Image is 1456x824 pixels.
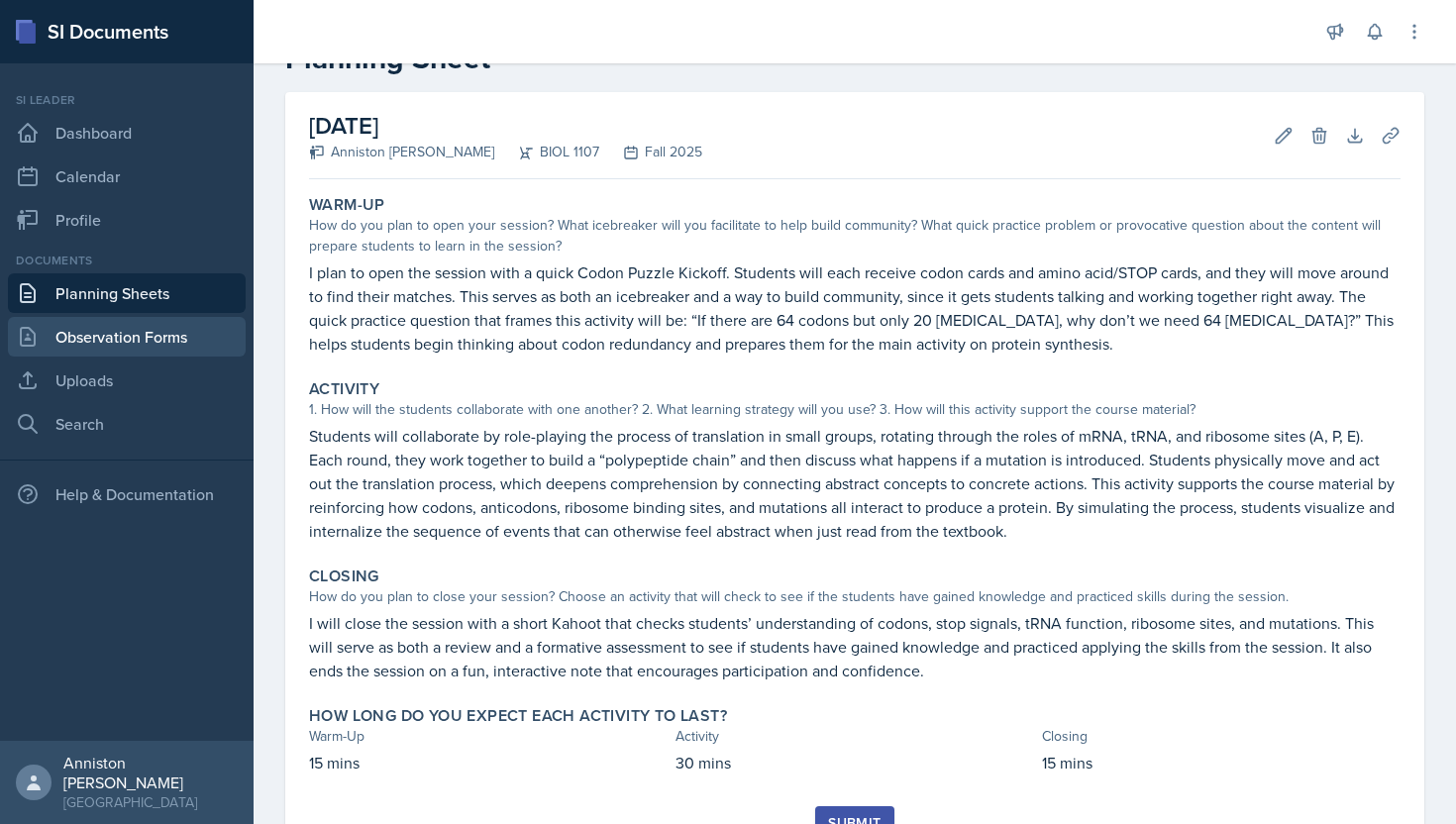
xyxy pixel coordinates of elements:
a: Observation Forms [8,317,246,357]
label: Activity [309,379,379,399]
div: How do you plan to close your session? Choose an activity that will check to see if the students ... [309,586,1401,607]
h2: [DATE] [309,108,702,144]
h2: Planning Sheet [285,41,1424,76]
a: Calendar [8,156,246,196]
div: Documents [8,252,246,269]
label: Warm-Up [309,195,385,215]
div: Activity [676,726,1034,747]
label: How long do you expect each activity to last? [309,706,727,726]
div: Si leader [8,91,246,109]
div: [GEOGRAPHIC_DATA] [63,792,238,812]
div: Fall 2025 [599,142,702,162]
a: Uploads [8,360,246,400]
div: BIOL 1107 [494,142,599,162]
div: How do you plan to open your session? What icebreaker will you facilitate to help build community... [309,215,1401,257]
p: 15 mins [1042,751,1401,774]
p: I plan to open the session with a quick Codon Puzzle Kickoff. Students will each receive codon ca... [309,260,1401,356]
div: 1. How will the students collaborate with one another? 2. What learning strategy will you use? 3.... [309,399,1401,420]
label: Closing [309,566,379,586]
a: Search [8,404,246,444]
p: I will close the session with a short Kahoot that checks students’ understanding of codons, stop ... [309,611,1401,682]
p: Students will collaborate by role-playing the process of translation in small groups, rotating th... [309,424,1401,543]
a: Planning Sheets [8,273,246,313]
div: Warm-Up [309,726,668,747]
p: 30 mins [676,751,1034,774]
a: Profile [8,200,246,240]
div: Anniston [PERSON_NAME] [63,753,238,792]
a: Dashboard [8,113,246,153]
div: Help & Documentation [8,474,246,514]
div: Anniston [PERSON_NAME] [309,142,494,162]
div: Closing [1042,726,1401,747]
p: 15 mins [309,751,668,774]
